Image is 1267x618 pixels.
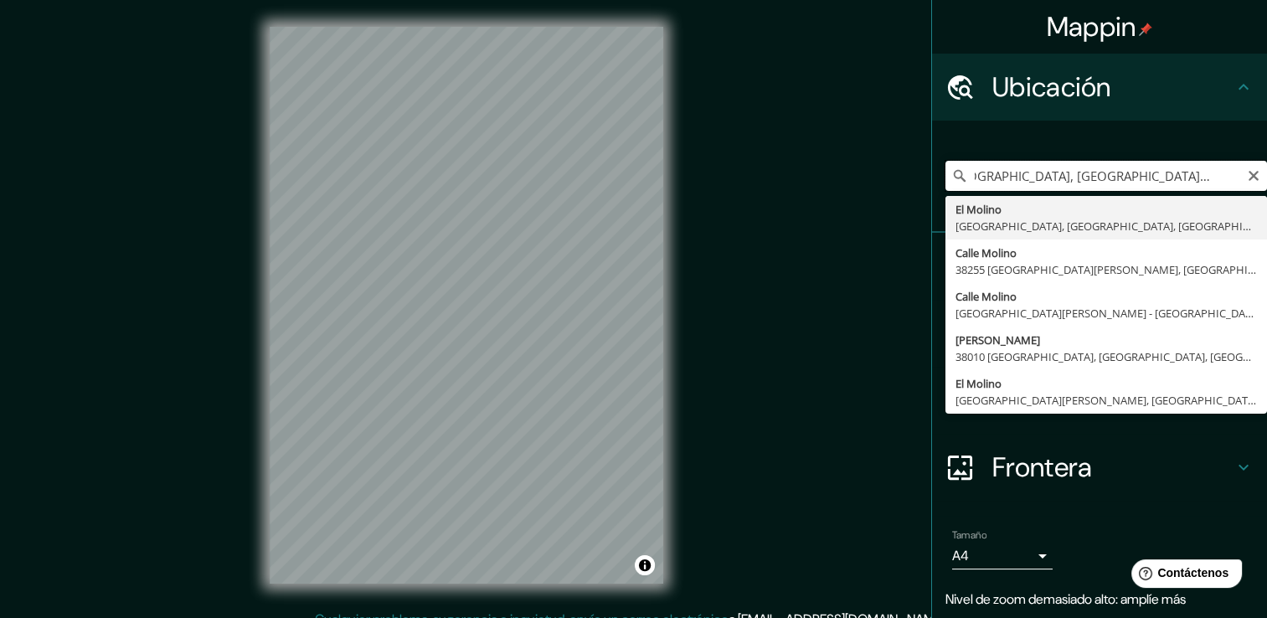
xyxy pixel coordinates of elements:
[955,332,1257,348] div: [PERSON_NAME]
[945,161,1267,191] input: Elige tu ciudad o área
[932,434,1267,501] div: Frontera
[1047,9,1136,44] font: Mappin
[635,555,655,575] button: Alternar atribución
[955,288,1257,305] div: Calle Molino
[955,348,1257,365] div: 38010 [GEOGRAPHIC_DATA], [GEOGRAPHIC_DATA], [GEOGRAPHIC_DATA]
[932,367,1267,434] div: Diseño
[932,233,1267,300] div: Pines
[955,201,1257,218] div: El Molino
[955,392,1257,409] div: [GEOGRAPHIC_DATA][PERSON_NAME], [GEOGRAPHIC_DATA] 2120000, [GEOGRAPHIC_DATA]
[932,54,1267,121] div: Ubicación
[992,451,1234,484] h4: Frontera
[952,528,986,543] label: Tamaño
[992,70,1234,104] h4: Ubicación
[955,245,1257,261] div: Calle Molino
[955,375,1257,392] div: El Molino
[992,384,1234,417] h4: Diseño
[955,305,1257,322] div: [GEOGRAPHIC_DATA][PERSON_NAME] - [GEOGRAPHIC_DATA][PERSON_NAME], 40502, [PERSON_NAME][GEOGRAPHIC_...
[955,218,1257,234] div: [GEOGRAPHIC_DATA], [GEOGRAPHIC_DATA], [GEOGRAPHIC_DATA]
[932,300,1267,367] div: Estilo
[945,590,1254,610] p: Nivel de zoom demasiado alto: amplíe más
[955,261,1257,278] div: 38255 [GEOGRAPHIC_DATA][PERSON_NAME], [GEOGRAPHIC_DATA], [GEOGRAPHIC_DATA]
[270,27,663,584] canvas: Mapa
[952,543,1053,569] div: A4
[1139,23,1152,36] img: pin-icon.png
[1118,553,1249,600] iframe: Help widget launcher
[1247,167,1260,183] button: Claro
